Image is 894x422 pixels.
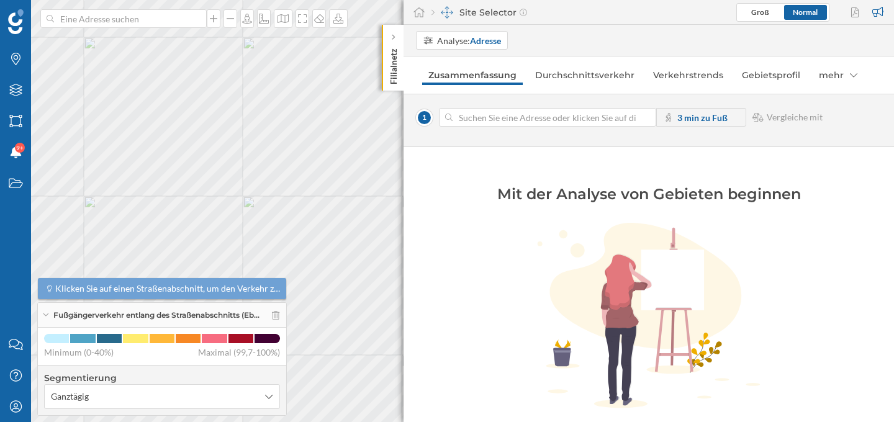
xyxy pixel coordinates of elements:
[813,65,864,85] div: mehr
[8,9,24,34] img: Geoblink Logo
[416,109,433,126] span: 1
[16,141,24,154] span: 9+
[44,372,280,384] h4: Segmentierung
[450,184,847,204] div: Mit der Analyse von Gebieten beginnen
[793,7,818,17] span: Normal
[51,390,89,403] span: Ganztägig
[198,346,280,359] span: Maximal (99,7-100%)
[422,65,523,85] a: Zusammenfassung
[677,112,728,123] strong: 3 min zu Fuß
[767,111,823,123] span: Vergleiche mit
[437,34,501,47] div: Analyse:
[441,6,453,19] img: dashboards-manager.svg
[529,65,641,85] a: Durchschnittsverkehr
[647,65,729,85] a: Verkehrstrends
[387,43,400,84] p: Filialnetz
[55,282,285,295] span: Klicken Sie auf einen Straßenabschnitt, um den Verkehr zu analysieren
[470,35,501,46] strong: Adresse
[736,65,806,85] a: Gebietsprofil
[53,310,260,321] span: Fußgängerverkehr entlang des Straßenabschnitts (Eb…
[44,346,114,359] span: Minimum (0-40%)
[431,6,527,19] div: Site Selector
[751,7,769,17] span: Groß
[26,9,71,20] span: Support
